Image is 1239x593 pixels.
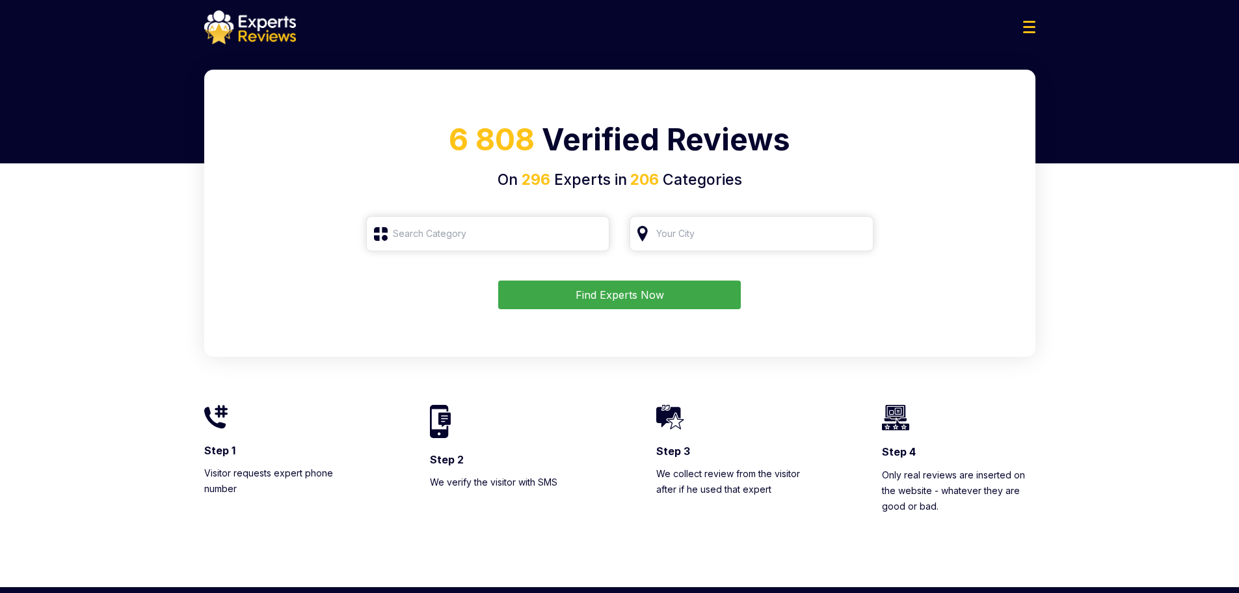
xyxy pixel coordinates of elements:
span: 206 [627,171,659,189]
span: 296 [522,171,550,189]
img: Menu Icon [1023,21,1035,33]
button: Find Experts Now [498,281,741,309]
h4: On Experts in Categories [220,169,1020,191]
p: We verify the visitor with SMS [430,475,583,490]
input: Search Category [366,216,610,251]
img: logo [204,10,296,44]
h3: Step 4 [882,445,1035,459]
input: Your City [630,216,873,251]
img: homeIcon1 [204,405,228,429]
img: homeIcon4 [882,405,909,430]
span: 6 808 [449,121,535,158]
h3: Step 1 [204,443,358,458]
h1: Verified Reviews [220,117,1020,169]
p: We collect review from the visitor after if he used that expert [656,466,810,497]
p: Visitor requests expert phone number [204,465,358,497]
h3: Step 2 [430,452,583,467]
p: Only real reviews are inserted on the website - whatever they are good or bad. [882,467,1035,514]
img: homeIcon3 [656,405,684,430]
h3: Step 3 [656,444,810,458]
img: homeIcon2 [430,405,451,437]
